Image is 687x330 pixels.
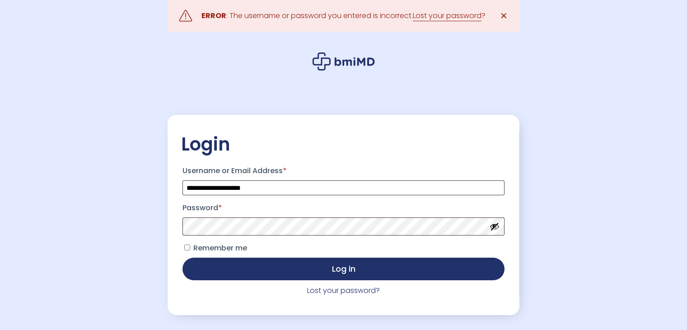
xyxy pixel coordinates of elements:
strong: ERROR [201,10,226,21]
a: Lost your password [413,10,481,21]
input: Remember me [184,245,190,250]
label: Password [182,201,505,215]
a: ✕ [495,7,513,25]
button: Show password [490,222,500,231]
a: Lost your password? [307,285,380,296]
label: Username or Email Address [182,164,505,178]
button: Log in [182,258,505,280]
span: ✕ [500,9,508,22]
h2: Login [181,133,506,156]
div: : The username or password you entered is incorrect. ? [201,9,486,22]
span: Remember me [193,243,247,253]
